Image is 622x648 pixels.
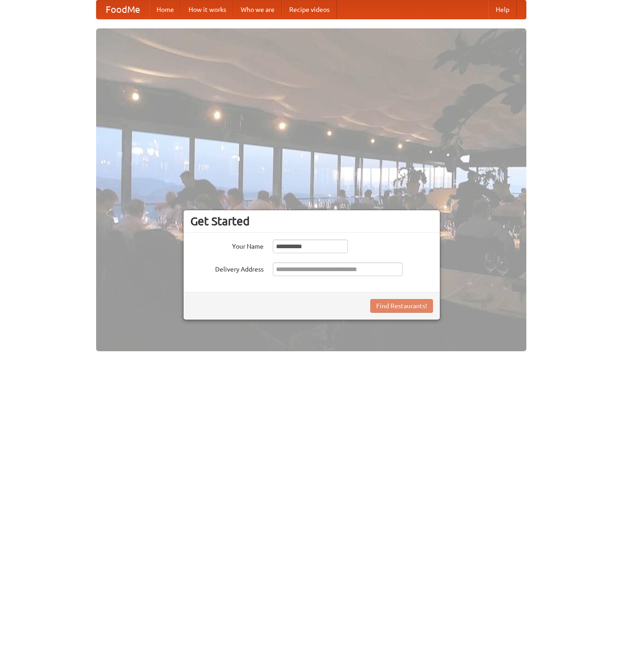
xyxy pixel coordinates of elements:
[190,262,264,274] label: Delivery Address
[488,0,517,19] a: Help
[233,0,282,19] a: Who we are
[181,0,233,19] a: How it works
[190,214,433,228] h3: Get Started
[149,0,181,19] a: Home
[282,0,337,19] a: Recipe videos
[190,240,264,251] label: Your Name
[370,299,433,313] button: Find Restaurants!
[97,0,149,19] a: FoodMe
